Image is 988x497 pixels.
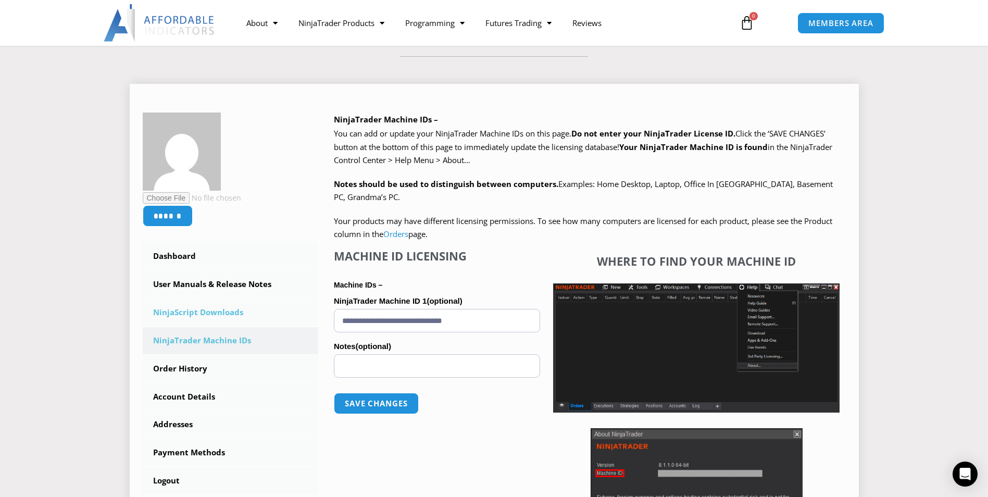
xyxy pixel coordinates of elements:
a: Orders [383,229,408,239]
b: Do not enter your NinjaTrader License ID. [571,128,735,139]
a: NinjaScript Downloads [143,299,319,326]
a: Reviews [562,11,612,35]
img: Screenshot 2025-01-17 1155544 | Affordable Indicators – NinjaTrader [553,283,840,413]
a: MEMBERS AREA [797,13,884,34]
label: NinjaTrader Machine ID 1 [334,293,540,309]
span: You can add or update your NinjaTrader Machine IDs on this page. [334,128,571,139]
a: Programming [395,11,475,35]
a: Account Details [143,383,319,411]
img: f3e29c273630dd2d9eed9ab4b4f7fa3ab82a5acf38c6ba2a5995a1cbb00ad72d [143,113,221,191]
a: Futures Trading [475,11,562,35]
a: Addresses [143,411,319,438]
span: MEMBERS AREA [808,19,873,27]
label: Notes [334,339,540,354]
b: NinjaTrader Machine IDs – [334,114,438,125]
a: Logout [143,467,319,494]
span: Your products may have different licensing permissions. To see how many computers are licensed fo... [334,216,832,240]
a: Dashboard [143,243,319,270]
h4: Where to find your Machine ID [553,254,840,268]
a: Order History [143,355,319,382]
span: 0 [749,12,758,20]
span: Examples: Home Desktop, Laptop, Office In [GEOGRAPHIC_DATA], Basement PC, Grandma’s PC. [334,179,833,203]
a: About [236,11,288,35]
div: Open Intercom Messenger [953,462,978,487]
nav: Menu [236,11,728,35]
nav: Account pages [143,243,319,494]
strong: Your NinjaTrader Machine ID is found [619,142,768,152]
a: Payment Methods [143,439,319,466]
a: NinjaTrader Machine IDs [143,327,319,354]
strong: Machine IDs – [334,281,382,289]
strong: Notes should be used to distinguish between computers. [334,179,558,189]
span: Click the ‘SAVE CHANGES’ button at the bottom of this page to immediately update the licensing da... [334,128,832,165]
img: LogoAI | Affordable Indicators – NinjaTrader [104,4,216,42]
a: NinjaTrader Products [288,11,395,35]
h4: Machine ID Licensing [334,249,540,263]
span: (optional) [356,342,391,351]
a: User Manuals & Release Notes [143,271,319,298]
a: 0 [724,8,770,38]
span: (optional) [427,296,462,305]
button: Save changes [334,393,419,414]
